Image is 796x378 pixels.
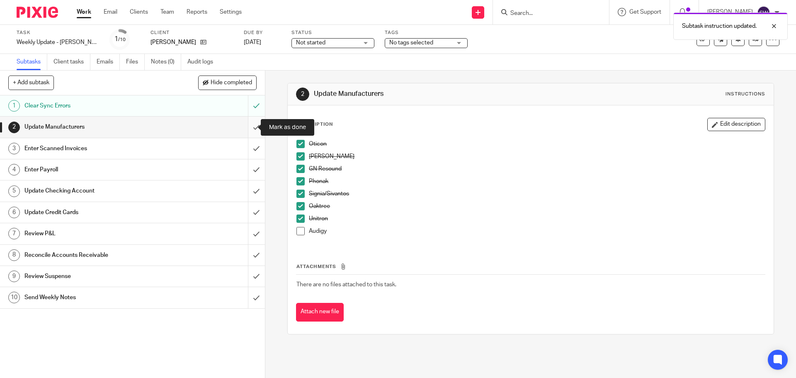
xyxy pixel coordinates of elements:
p: Signia/Sivantos [309,190,764,198]
p: Phonak [309,177,764,185]
div: 9 [8,271,20,282]
label: Tags [385,29,468,36]
p: Oaktree [309,202,764,210]
h1: Enter Scanned Invoices [24,142,168,155]
span: No tags selected [389,40,433,46]
span: Hide completed [211,80,252,86]
span: Attachments [296,264,336,269]
small: /10 [118,37,126,42]
label: Client [150,29,233,36]
p: Oticon [309,140,764,148]
p: Subtask instruction updated. [682,22,757,30]
p: Description [296,121,333,128]
div: 10 [8,292,20,303]
button: Edit description [707,118,765,131]
img: Pixie [17,7,58,18]
label: Task [17,29,99,36]
a: Client tasks [53,54,90,70]
div: 1 [114,34,126,44]
img: svg%3E [757,6,770,19]
button: Hide completed [198,76,257,90]
div: 1 [8,100,20,112]
div: 7 [8,228,20,239]
a: Audit logs [187,54,219,70]
div: Instructions [726,91,765,98]
h1: Send Weekly Notes [24,291,168,304]
div: Weekly Update - [PERSON_NAME] [17,38,99,46]
a: Team [160,8,174,16]
button: + Add subtask [8,76,54,90]
div: 6 [8,207,20,218]
h1: Update Manufacturers [24,121,168,133]
label: Status [291,29,374,36]
h1: Reconcile Accounts Receivable [24,249,168,261]
a: Work [77,8,91,16]
h1: Review Suspense [24,270,168,283]
span: There are no files attached to this task. [296,282,396,288]
div: 4 [8,164,20,176]
a: Subtasks [17,54,47,70]
div: 3 [8,143,20,154]
label: Due by [244,29,281,36]
h1: Update Credit Cards [24,206,168,219]
a: Email [104,8,117,16]
div: 8 [8,249,20,261]
h1: Update Checking Account [24,185,168,197]
button: Attach new file [296,303,344,322]
div: 2 [8,122,20,133]
div: Weekly Update - Kelly [17,38,99,46]
h1: Review P&L [24,227,168,240]
a: Emails [97,54,120,70]
p: Audigy [309,227,764,235]
h1: Update Manufacturers [314,90,548,98]
div: 2 [296,88,309,101]
a: Reports [187,8,207,16]
p: [PERSON_NAME] [309,152,764,161]
span: [DATE] [244,39,261,45]
a: Clients [130,8,148,16]
div: 5 [8,185,20,197]
p: Unitron [309,215,764,223]
span: Not started [296,40,325,46]
p: [PERSON_NAME] [150,38,196,46]
h1: Clear Sync Errors [24,100,168,112]
a: Files [126,54,145,70]
a: Notes (0) [151,54,181,70]
a: Settings [220,8,242,16]
h1: Enter Payroll [24,163,168,176]
p: GN Resound [309,165,764,173]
